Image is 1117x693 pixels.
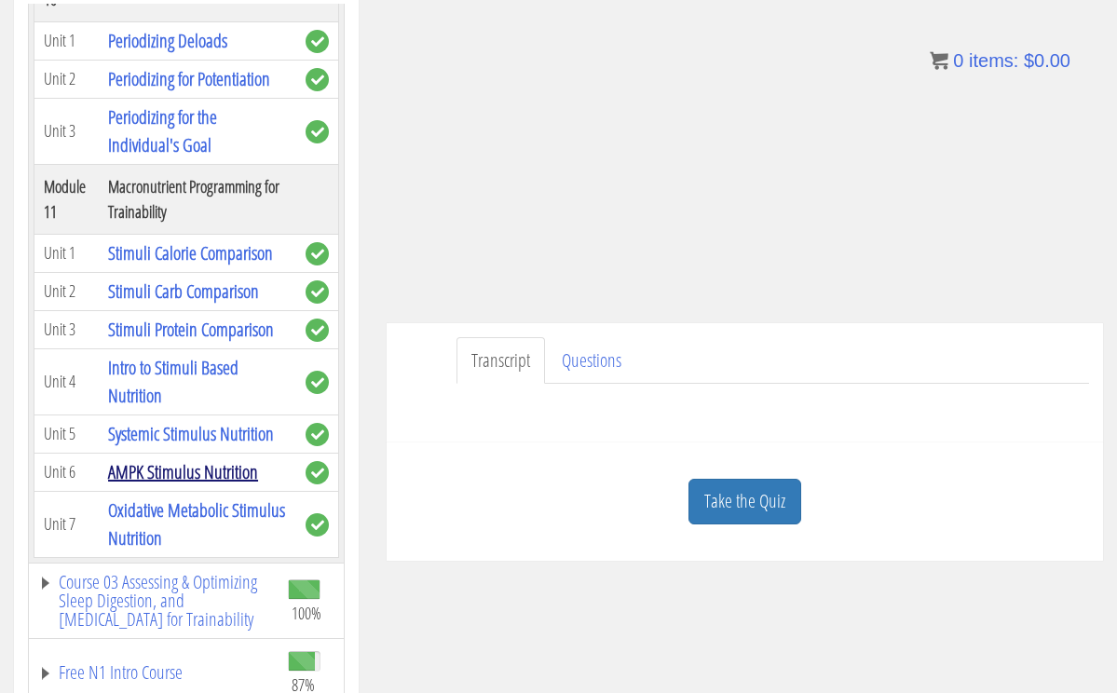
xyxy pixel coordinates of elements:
[34,453,100,491] td: Unit 6
[108,421,274,446] a: Systemic Stimulus Nutrition
[108,459,258,484] a: AMPK Stimulus Nutrition
[306,280,329,304] span: complete
[38,663,269,682] a: Free N1 Intro Course
[34,348,100,414] td: Unit 4
[688,479,801,524] a: Take the Quiz
[108,317,274,342] a: Stimuli Protein Comparison
[1024,50,1034,71] span: $
[953,50,963,71] span: 0
[306,461,329,484] span: complete
[108,279,259,304] a: Stimuli Carb Comparison
[306,513,329,537] span: complete
[306,68,329,91] span: complete
[38,573,269,629] a: Course 03 Assessing & Optimizing Sleep Digestion, and [MEDICAL_DATA] for Trainability
[108,28,227,53] a: Periodizing Deloads
[306,423,329,446] span: complete
[34,310,100,348] td: Unit 3
[34,272,100,310] td: Unit 2
[108,497,285,550] a: Oxidative Metabolic Stimulus Nutrition
[306,242,329,265] span: complete
[306,120,329,143] span: complete
[34,98,100,164] td: Unit 3
[969,50,1018,71] span: items:
[34,414,100,453] td: Unit 5
[34,234,100,272] td: Unit 1
[292,603,321,623] span: 100%
[34,21,100,60] td: Unit 1
[108,104,217,157] a: Periodizing for the Individual's Goal
[306,30,329,53] span: complete
[930,50,1070,71] a: 0 items: $0.00
[34,491,100,557] td: Unit 7
[456,337,545,385] a: Transcript
[1024,50,1070,71] bdi: 0.00
[34,60,100,98] td: Unit 2
[930,51,948,70] img: icon11.png
[34,164,100,234] th: Module 11
[108,355,238,408] a: Intro to Stimuli Based Nutrition
[306,371,329,394] span: complete
[99,164,296,234] th: Macronutrient Programming for Trainability
[306,319,329,342] span: complete
[547,337,636,385] a: Questions
[108,240,273,265] a: Stimuli Calorie Comparison
[108,66,270,91] a: Periodizing for Potentiation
